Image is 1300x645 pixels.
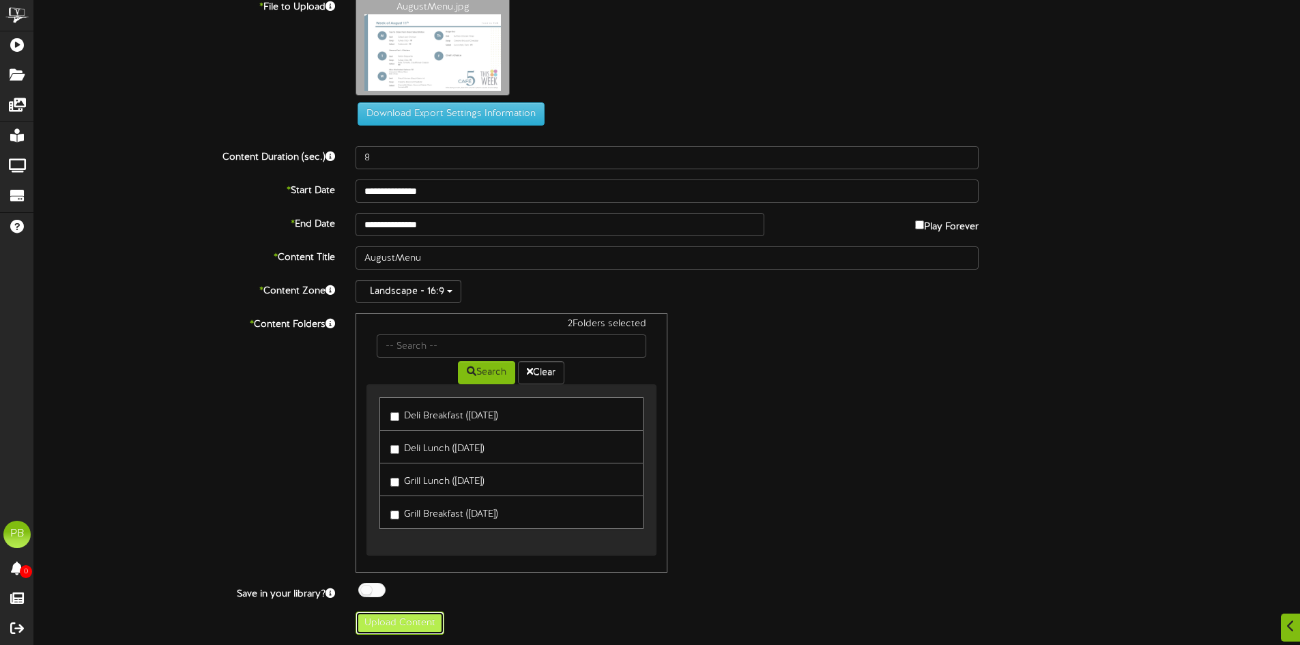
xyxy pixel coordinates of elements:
[915,213,979,234] label: Play Forever
[351,109,545,119] a: Download Export Settings Information
[390,405,498,423] label: Deli Breakfast ([DATE])
[24,246,345,265] label: Content Title
[390,478,399,487] input: Grill Lunch ([DATE])
[24,180,345,198] label: Start Date
[24,213,345,231] label: End Date
[390,438,485,456] label: Deli Lunch ([DATE])
[390,445,399,454] input: Deli Lunch ([DATE])
[356,280,461,303] button: Landscape - 16:9
[24,583,345,601] label: Save in your library?
[24,280,345,298] label: Content Zone
[390,470,485,489] label: Grill Lunch ([DATE])
[377,334,646,358] input: -- Search --
[390,412,399,421] input: Deli Breakfast ([DATE])
[390,511,399,519] input: Grill Breakfast ([DATE])
[915,220,924,229] input: Play Forever
[358,102,545,126] button: Download Export Settings Information
[366,317,656,334] div: 2 Folders selected
[356,246,979,270] input: Title of this Content
[356,612,444,635] button: Upload Content
[24,146,345,164] label: Content Duration (sec.)
[20,565,32,578] span: 0
[390,503,498,521] label: Grill Breakfast ([DATE])
[458,361,515,384] button: Search
[24,313,345,332] label: Content Folders
[518,361,564,384] button: Clear
[3,521,31,548] div: PB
